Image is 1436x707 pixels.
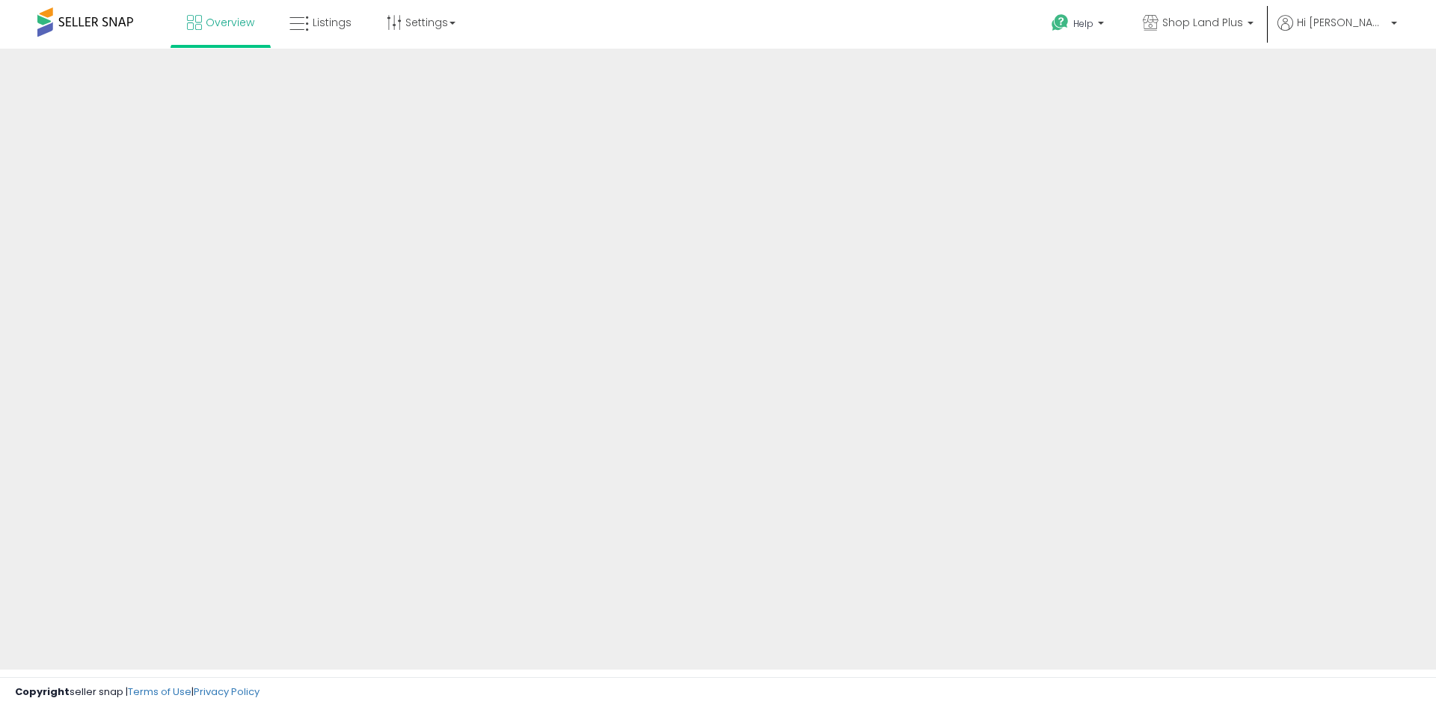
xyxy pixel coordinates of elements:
span: Help [1073,17,1093,30]
a: Help [1040,2,1119,49]
span: Overview [206,15,254,30]
span: Shop Land Plus [1162,15,1243,30]
a: Hi [PERSON_NAME] [1277,15,1397,49]
span: Hi [PERSON_NAME] [1297,15,1387,30]
span: Listings [313,15,352,30]
i: Get Help [1051,13,1070,32]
